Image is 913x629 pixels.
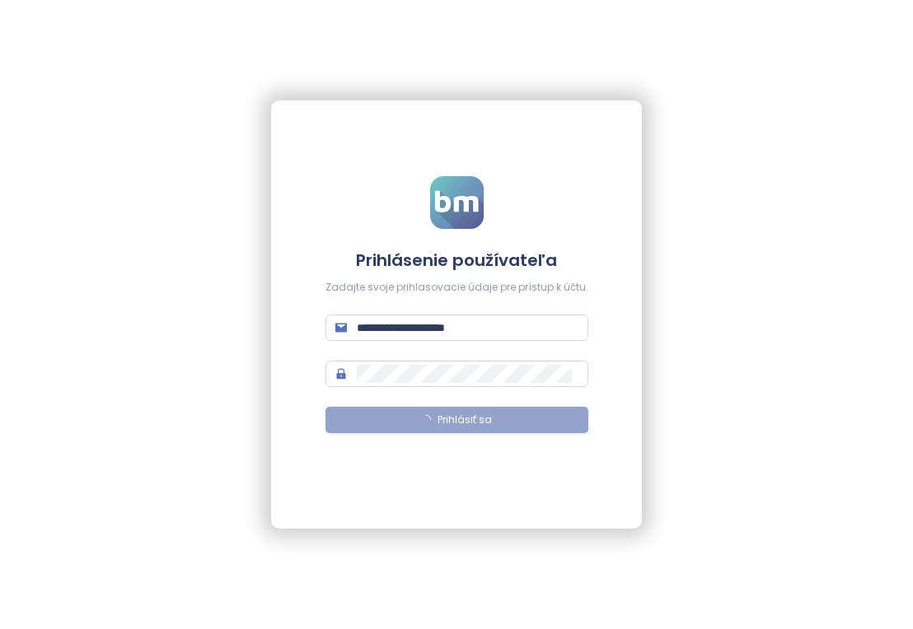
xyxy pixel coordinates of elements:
[438,412,492,428] span: Prihlásiť sa
[325,280,588,296] div: Zadajte svoje prihlasovacie údaje pre prístup k účtu.
[335,368,347,380] span: lock
[325,249,588,272] h4: Prihlásenie používateľa
[419,413,432,426] span: loading
[325,407,588,433] button: Prihlásiť sa
[335,322,347,333] span: mail
[430,176,484,229] img: logo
